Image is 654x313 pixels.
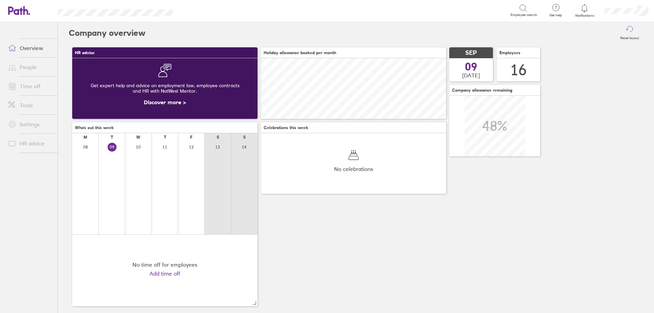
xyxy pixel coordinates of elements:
[616,34,643,40] label: Reset layout
[164,135,166,140] div: T
[334,166,373,172] span: No celebrations
[510,61,527,79] div: 16
[3,137,58,150] a: HR advice
[150,270,180,277] a: Add time off
[190,135,192,140] div: F
[78,77,252,99] div: Get expert help and advice on employment law, employee contracts and HR with NatWest Mentor.
[136,135,140,140] div: W
[264,50,336,55] span: Holiday allowance booked per month
[452,88,512,93] span: Company allowance remaining
[574,3,596,18] a: Notifications
[144,99,186,106] a: Discover more >
[83,135,87,140] div: M
[574,14,596,18] span: Notifications
[75,125,114,130] span: Who's out this week
[3,98,58,112] a: Tools
[3,79,58,93] a: Time off
[243,135,246,140] div: S
[191,7,209,13] div: Search
[217,135,219,140] div: S
[264,125,308,130] span: Celebrations this week
[499,50,520,55] span: Employees
[3,41,58,55] a: Overview
[111,135,113,140] div: T
[3,118,58,131] a: Settings
[69,22,145,44] h2: Company overview
[75,50,95,55] span: HR advice
[545,13,567,17] span: Get help
[465,49,477,57] span: SEP
[511,13,537,17] span: Employee search
[133,262,197,268] div: No time off for employees
[462,72,480,78] span: [DATE]
[3,60,58,74] a: People
[616,22,643,44] button: Reset layout
[465,61,477,72] span: 09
